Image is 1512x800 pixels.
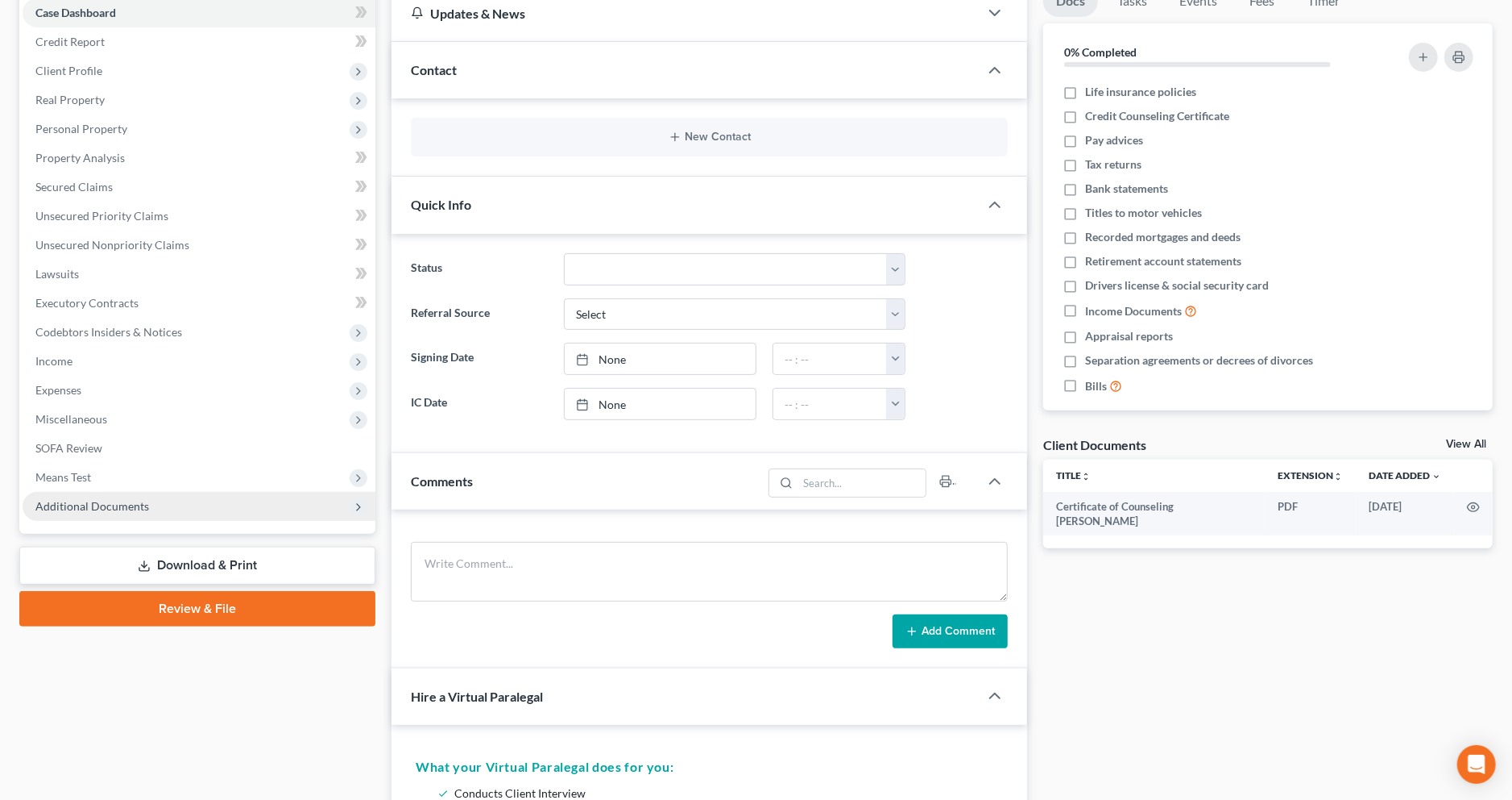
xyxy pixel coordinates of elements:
[403,253,556,285] label: Status
[35,35,105,48] span: Credit Report
[35,470,91,484] span: Means Test
[35,354,72,368] span: Income
[23,260,375,289] a: Lawsuits
[35,267,79,281] span: Lawsuits
[19,547,375,585] a: Download & Print
[35,122,127,135] span: Personal Property
[1356,492,1454,536] td: [DATE]
[1085,205,1202,221] span: Titles to motor vehicles
[411,473,473,489] span: Comments
[1085,303,1182,319] span: Income Documents
[35,64,102,77] span: Client Profile
[1457,745,1496,784] div: Open Intercom Messenger
[411,62,457,77] span: Contact
[23,434,375,463] a: SOFA Review
[1064,45,1137,59] strong: 0% Completed
[773,389,887,419] input: -- : --
[23,231,375,260] a: Unsecured Nonpriority Claims
[1043,492,1265,536] td: Certificate of Counseling [PERSON_NAME]
[1278,469,1343,481] a: Extensionunfold_more
[773,344,887,374] input: -- : --
[1265,492,1356,536] td: PDF
[411,5,959,22] div: Updates & News
[1085,108,1229,124] span: Credit Counseling Certificate
[35,383,81,397] span: Expenses
[35,325,182,339] span: Codebtors Insiders & Notices
[35,151,125,165] span: Property Analysis
[411,197,471,212] span: Quick Info
[1081,472,1091,481] i: unfold_more
[1369,469,1441,481] a: Date Added expand_more
[35,6,116,19] span: Case Dashboard
[35,412,107,426] span: Miscellaneous
[565,389,756,419] a: None
[35,180,113,194] span: Secured Claims
[411,689,543,704] span: Hire a Virtual Paralegal
[1446,439,1486,450] a: View All
[403,343,556,375] label: Signing Date
[1085,378,1107,394] span: Bills
[35,499,149,513] span: Additional Documents
[1333,472,1343,481] i: unfold_more
[23,27,375,56] a: Credit Report
[403,388,556,420] label: IC Date
[893,615,1008,648] button: Add Comment
[35,441,102,455] span: SOFA Review
[565,344,756,374] a: None
[1085,84,1196,100] span: Life insurance policies
[23,202,375,231] a: Unsecured Priority Claims
[19,591,375,627] a: Review & File
[35,238,189,252] span: Unsecured Nonpriority Claims
[1085,328,1173,344] span: Appraisal reports
[35,296,139,310] span: Executory Contracts
[1431,472,1441,481] i: expand_more
[1085,253,1241,269] span: Retirement account statements
[416,757,1003,777] h5: What your Virtual Paralegal does for you:
[1043,436,1146,453] div: Client Documents
[1085,132,1143,148] span: Pay advices
[35,209,168,223] span: Unsecured Priority Claims
[424,131,995,144] button: New Contact
[23,289,375,318] a: Executory Contracts
[23,144,375,173] a: Property Analysis
[1085,352,1313,369] span: Separation agreements or decrees of divorces
[403,298,556,331] label: Referral Source
[1085,229,1241,245] span: Recorded mortgages and deeds
[23,173,375,202] a: Secured Claims
[1085,181,1168,197] span: Bank statements
[1085,156,1141,173] span: Tax returns
[35,93,105,106] span: Real Property
[798,469,926,497] input: Search...
[1056,469,1091,481] a: Titleunfold_more
[1085,277,1269,294] span: Drivers license & social security card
